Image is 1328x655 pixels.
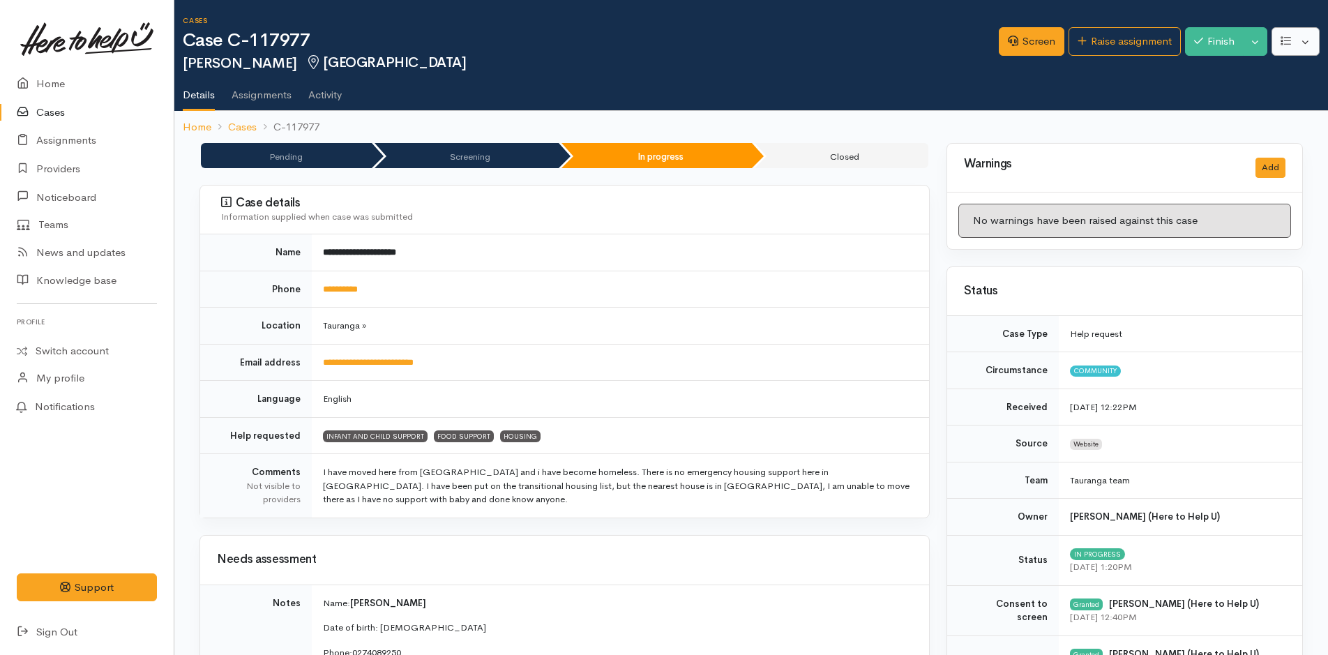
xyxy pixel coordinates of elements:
span: [GEOGRAPHIC_DATA] [305,54,467,71]
li: Screening [375,143,559,168]
td: Help requested [200,417,312,454]
div: [DATE] 12:40PM [1070,610,1285,624]
h3: Status [964,285,1285,298]
div: Information supplied when case was submitted [221,210,912,224]
h3: Case details [221,196,912,210]
td: Source [947,426,1059,462]
a: Activity [308,70,342,110]
span: Tauranga » [323,319,366,331]
div: Not visible to providers [217,479,301,506]
td: Help request [1059,316,1302,352]
span: Tauranga team [1070,474,1130,486]
td: Email address [200,344,312,381]
li: C-117977 [257,119,319,135]
span: [PERSON_NAME] [350,597,426,609]
a: Raise assignment [1069,27,1181,56]
span: INFANT AND CHILD SUPPORT [323,430,428,442]
span: FOOD SUPPORT [434,430,494,442]
a: Details [183,70,215,111]
td: Location [200,308,312,345]
p: Name: [323,596,912,610]
td: English [312,381,929,418]
a: Assignments [232,70,292,110]
div: Granted [1070,598,1103,610]
a: Screen [999,27,1064,56]
h1: Case C-117977 [183,31,999,51]
button: Add [1255,158,1285,178]
td: Circumstance [947,352,1059,389]
td: Owner [947,499,1059,536]
td: Language [200,381,312,418]
span: HOUSING [500,430,541,442]
span: Website [1070,439,1102,450]
div: No warnings have been raised against this case [958,204,1291,238]
div: [DATE] 1:20PM [1070,560,1285,574]
td: Status [947,535,1059,585]
span: Community [1070,366,1121,377]
td: Team [947,462,1059,499]
li: Pending [201,143,372,168]
h3: Warnings [964,158,1239,171]
h3: Needs assessment [217,553,912,566]
a: Home [183,119,211,135]
h6: Profile [17,313,157,331]
h6: Cases [183,17,999,24]
time: [DATE] 12:22PM [1070,401,1137,413]
button: Finish [1185,27,1244,56]
td: Case Type [947,316,1059,352]
b: [PERSON_NAME] (Here to Help U) [1109,598,1259,610]
li: Closed [755,143,928,168]
td: I have moved here from [GEOGRAPHIC_DATA] and i have become homeless. There is no emergency housin... [312,454,929,518]
b: [PERSON_NAME] (Here to Help U) [1070,511,1220,522]
td: Received [947,389,1059,426]
span: In progress [1070,548,1125,559]
td: Phone [200,271,312,308]
button: Support [17,573,157,602]
td: Name [200,234,312,271]
nav: breadcrumb [174,111,1328,144]
td: Comments [200,454,312,518]
h2: [PERSON_NAME] [183,55,999,71]
li: In progress [561,143,752,168]
a: Cases [228,119,257,135]
p: Date of birth: [DEMOGRAPHIC_DATA] [323,621,912,635]
td: Consent to screen [947,585,1059,635]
